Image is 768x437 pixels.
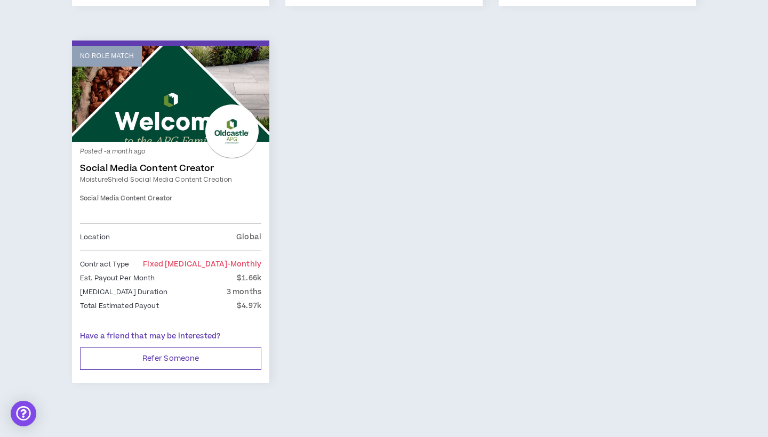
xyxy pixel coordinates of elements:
[80,286,167,298] p: [MEDICAL_DATA] Duration
[236,231,261,243] p: Global
[143,259,261,270] span: Fixed [MEDICAL_DATA]
[237,272,261,284] p: $1.66k
[80,231,110,243] p: Location
[11,401,36,426] div: Open Intercom Messenger
[237,300,261,312] p: $4.97k
[80,331,261,342] p: Have a friend that may be interested?
[80,147,261,157] p: Posted - a month ago
[80,194,172,203] span: Social Media Content Creator
[80,272,155,284] p: Est. Payout Per Month
[80,51,134,61] p: No Role Match
[80,175,261,184] a: MoistureShield Social Media Content Creation
[72,46,269,142] a: No Role Match
[80,347,261,370] button: Refer Someone
[227,259,261,270] span: - monthly
[227,286,261,298] p: 3 months
[80,258,130,270] p: Contract Type
[80,300,159,312] p: Total Estimated Payout
[80,163,261,174] a: Social Media Content Creator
